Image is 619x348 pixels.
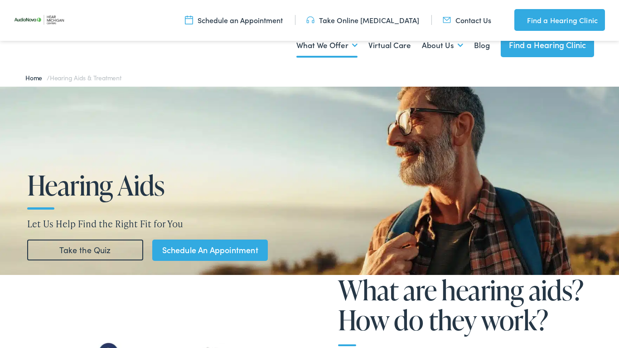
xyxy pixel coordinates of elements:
[27,240,143,260] a: Take the Quiz
[185,15,283,25] a: Schedule an Appointment
[50,73,121,82] span: Hearing Aids & Treatment
[443,15,491,25] a: Contact Us
[185,15,193,25] img: utility icon
[514,9,605,31] a: Find a Hearing Clinic
[25,73,121,82] span: /
[443,15,451,25] img: utility icon
[514,15,522,25] img: utility icon
[27,217,592,230] p: Let Us Help Find the Right Fit for You
[338,275,595,346] h2: What are hearing aids? How do they work?
[501,33,595,57] a: Find a Hearing Clinic
[368,29,411,62] a: Virtual Care
[152,240,268,261] a: Schedule An Appointment
[474,29,490,62] a: Blog
[25,73,47,82] a: Home
[27,170,303,200] h1: Hearing Aids
[422,29,463,62] a: About Us
[306,15,419,25] a: Take Online [MEDICAL_DATA]
[306,15,314,25] img: utility icon
[296,29,358,62] a: What We Offer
